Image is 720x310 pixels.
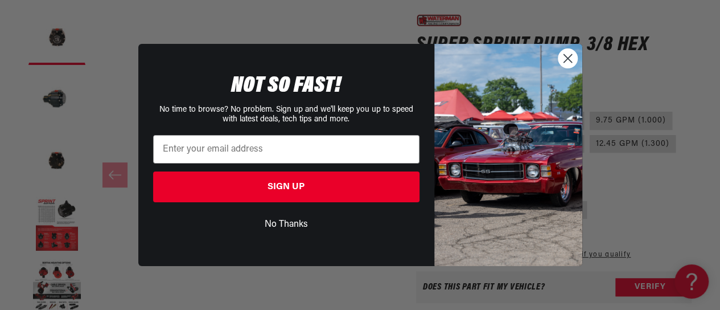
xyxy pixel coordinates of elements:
[159,105,413,124] span: No time to browse? No problem. Sign up and we'll keep you up to speed with latest deals, tech tip...
[153,135,419,164] input: Enter your email address
[231,75,341,97] span: NOT SO FAST!
[153,214,419,235] button: No Thanks
[434,44,582,266] img: 85cdd541-2605-488b-b08c-a5ee7b438a35.jpeg
[153,172,419,202] button: SIGN UP
[558,48,578,68] button: Close dialog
